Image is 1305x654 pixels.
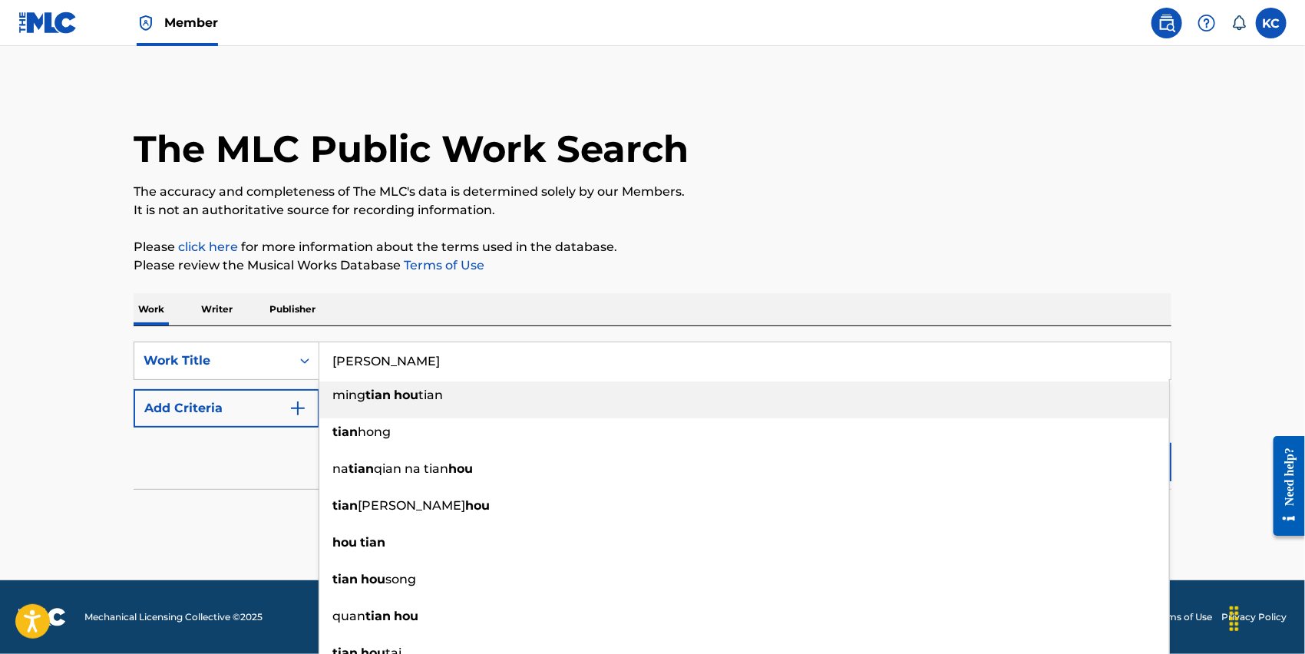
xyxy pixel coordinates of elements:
div: Work Title [144,352,282,370]
p: It is not an authoritative source for recording information. [134,201,1171,220]
strong: hou [361,572,385,586]
strong: tian [349,461,374,476]
strong: hou [394,609,418,623]
a: Terms of Use [401,258,484,272]
img: Top Rightsholder [137,14,155,32]
p: Work [134,293,169,325]
a: Privacy Policy [1221,610,1287,624]
span: song [385,572,416,586]
h1: The MLC Public Work Search [134,126,689,172]
strong: tian [360,535,385,550]
a: click here [178,239,238,254]
span: ming [332,388,365,402]
span: [PERSON_NAME] [358,498,465,513]
p: Please review the Musical Works Database [134,256,1171,275]
p: Please for more information about the terms used in the database. [134,238,1171,256]
strong: hou [394,388,418,402]
iframe: Chat Widget [1228,580,1305,654]
span: hong [358,424,391,439]
form: Search Form [134,342,1171,489]
img: help [1198,14,1216,32]
span: Mechanical Licensing Collective © 2025 [84,610,263,624]
div: Help [1191,8,1222,38]
strong: hou [332,535,357,550]
strong: tian [365,609,391,623]
p: The accuracy and completeness of The MLC's data is determined solely by our Members. [134,183,1171,201]
p: Publisher [265,293,320,325]
strong: tian [332,572,358,586]
iframe: Resource Center [1262,424,1305,547]
strong: hou [448,461,473,476]
span: qian na tian [374,461,448,476]
a: Public Search [1151,8,1182,38]
span: na [332,461,349,476]
span: Member [164,14,218,31]
div: User Menu [1256,8,1287,38]
div: Drag [1222,596,1247,642]
p: Writer [197,293,237,325]
strong: hou [465,498,490,513]
img: MLC Logo [18,12,78,34]
span: tian [418,388,443,402]
div: Notifications [1231,15,1247,31]
span: quan [332,609,365,623]
img: logo [18,608,66,626]
button: Add Criteria [134,389,319,428]
strong: tian [332,498,358,513]
img: 9d2ae6d4665cec9f34b9.svg [289,399,307,418]
img: search [1158,14,1176,32]
strong: tian [365,388,391,402]
strong: tian [332,424,358,439]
